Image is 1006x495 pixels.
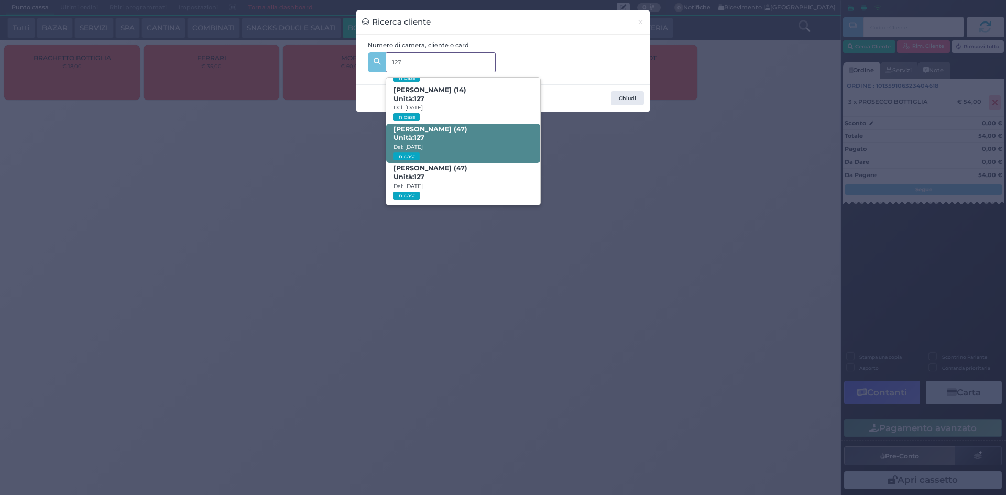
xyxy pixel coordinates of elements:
[393,104,423,111] small: Dal: [DATE]
[393,113,419,121] small: In casa
[393,183,423,190] small: Dal: [DATE]
[393,86,466,103] b: [PERSON_NAME] (14)
[393,164,467,181] b: [PERSON_NAME] (47)
[393,152,419,160] small: In casa
[637,16,644,28] span: ×
[362,16,431,28] h3: Ricerca cliente
[414,134,424,141] strong: 127
[393,74,419,82] small: In casa
[393,125,467,142] b: [PERSON_NAME] (47)
[393,95,424,104] span: Unità:
[368,41,469,50] label: Numero di camera, cliente o card
[393,173,424,182] span: Unità:
[611,91,644,106] button: Chiudi
[393,144,423,150] small: Dal: [DATE]
[631,10,650,34] button: Chiudi
[386,52,496,72] input: Es. 'Mario Rossi', '220' o '108123234234'
[393,134,424,142] span: Unità:
[414,95,424,103] strong: 127
[393,192,419,200] small: In casa
[414,173,424,181] strong: 127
